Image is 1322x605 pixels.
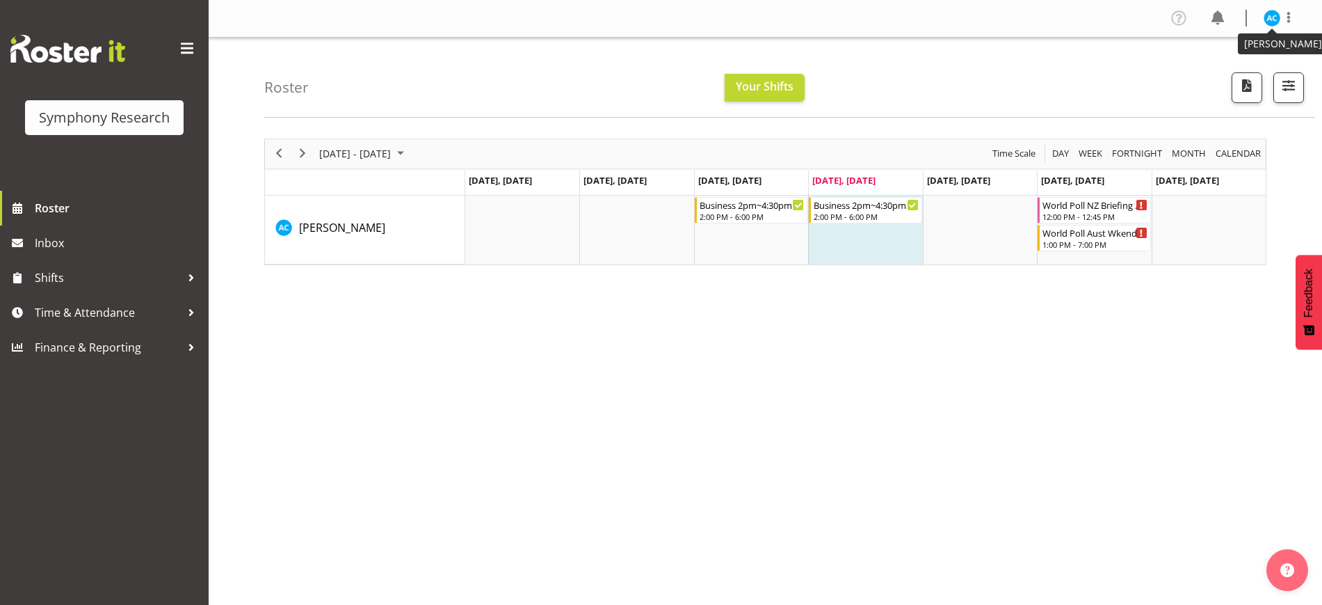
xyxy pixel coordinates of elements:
[39,107,170,128] div: Symphony Research
[700,211,804,222] div: 2:00 PM - 6:00 PM
[809,197,921,223] div: Abbey Craib"s event - Business 2pm~4:30pm Begin From Thursday, August 14, 2025 at 2:00:00 PM GMT+...
[317,145,410,162] button: August 2025
[1273,72,1304,103] button: Filter Shifts
[10,35,125,63] img: Rosterit website logo
[35,302,181,323] span: Time & Attendance
[270,145,289,162] button: Previous
[293,145,312,162] button: Next
[469,174,532,187] span: [DATE], [DATE]
[812,174,876,187] span: [DATE], [DATE]
[736,79,793,94] span: Your Shifts
[299,220,385,235] span: [PERSON_NAME]
[318,145,392,162] span: [DATE] - [DATE]
[314,139,412,168] div: August 11 - 17, 2025
[1296,255,1322,349] button: Feedback - Show survey
[927,174,990,187] span: [DATE], [DATE]
[695,197,807,223] div: Abbey Craib"s event - Business 2pm~4:30pm Begin From Wednesday, August 13, 2025 at 2:00:00 PM GMT...
[1038,225,1150,251] div: Abbey Craib"s event - World Poll Aust Wkend Begin From Saturday, August 16, 2025 at 1:00:00 PM GM...
[1156,174,1219,187] span: [DATE], [DATE]
[700,198,804,212] div: Business 2pm~4:30pm
[465,196,1266,265] table: Timeline Week of August 14, 2025
[35,233,202,253] span: Inbox
[1170,145,1209,162] button: Timeline Month
[991,145,1037,162] span: Time Scale
[1232,72,1262,103] button: Download a PDF of the roster according to the set date range.
[1050,145,1072,162] button: Timeline Day
[1077,145,1105,162] button: Timeline Week
[1042,211,1147,222] div: 12:00 PM - 12:45 PM
[35,198,202,219] span: Roster
[299,219,385,236] a: [PERSON_NAME]
[1214,145,1264,162] button: Month
[814,198,918,212] div: Business 2pm~4:30pm
[264,139,1266,265] div: Timeline Week of August 14, 2025
[583,174,647,187] span: [DATE], [DATE]
[1303,269,1315,317] span: Feedback
[1077,145,1104,162] span: Week
[1042,239,1147,250] div: 1:00 PM - 7:00 PM
[267,139,291,168] div: previous period
[1038,197,1150,223] div: Abbey Craib"s event - World Poll NZ Briefing Weekend Begin From Saturday, August 16, 2025 at 12:0...
[814,211,918,222] div: 2:00 PM - 6:00 PM
[698,174,761,187] span: [DATE], [DATE]
[35,337,181,358] span: Finance & Reporting
[1280,563,1294,577] img: help-xxl-2.png
[291,139,314,168] div: next period
[1042,198,1147,212] div: World Poll NZ Briefing Weekend
[1111,145,1163,162] span: Fortnight
[990,145,1038,162] button: Time Scale
[1264,10,1280,26] img: abbey-craib10174.jpg
[35,267,181,288] span: Shifts
[725,74,805,102] button: Your Shifts
[1051,145,1070,162] span: Day
[1214,145,1262,162] span: calendar
[1110,145,1165,162] button: Fortnight
[1041,174,1104,187] span: [DATE], [DATE]
[265,196,465,265] td: Abbey Craib resource
[1170,145,1207,162] span: Month
[1042,226,1147,239] div: World Poll Aust Wkend
[264,79,309,95] h4: Roster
